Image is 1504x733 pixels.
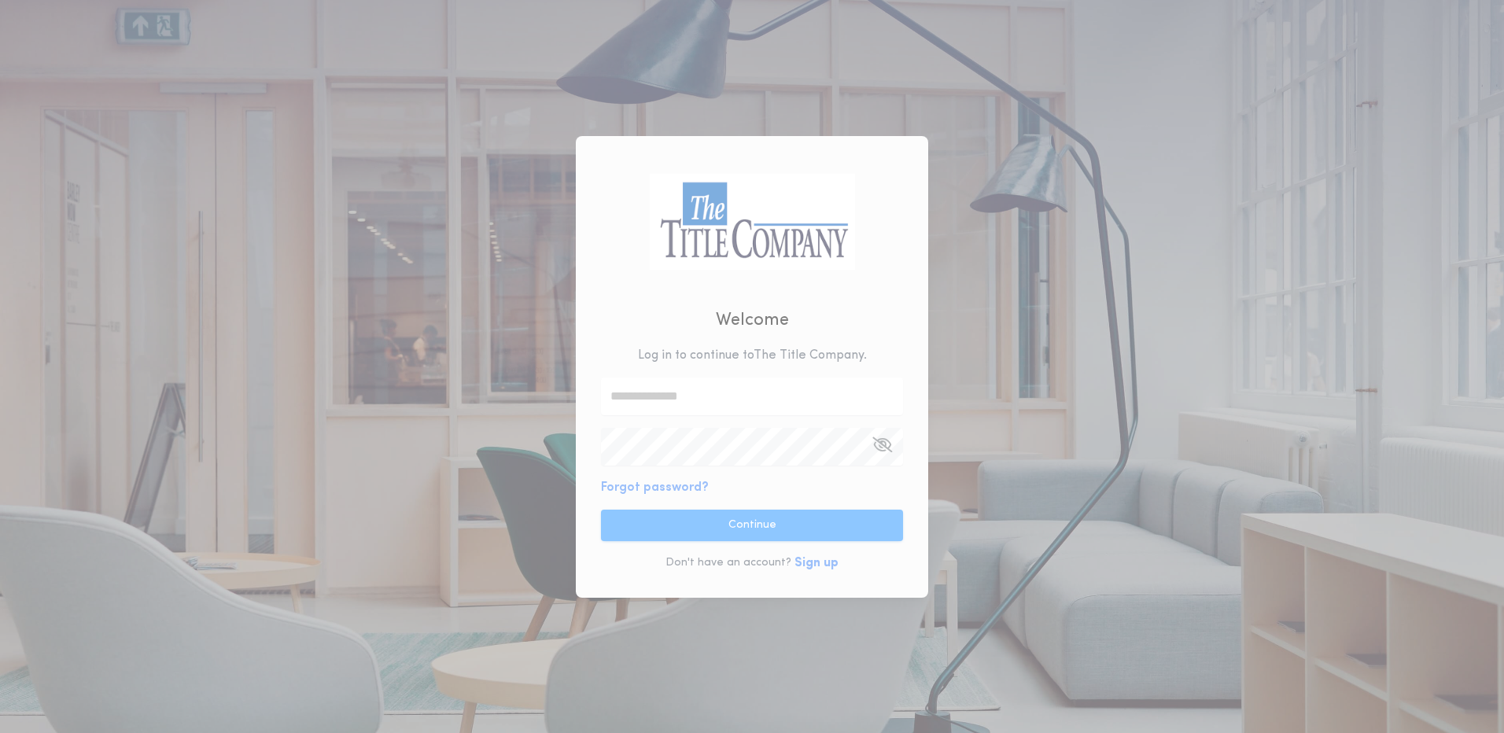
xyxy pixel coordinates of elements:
[601,478,709,497] button: Forgot password?
[649,173,855,270] img: logo
[665,555,791,571] p: Don't have an account?
[638,346,867,365] p: Log in to continue to The Title Company .
[601,510,903,541] button: Continue
[794,554,839,573] button: Sign up
[716,308,789,333] h2: Welcome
